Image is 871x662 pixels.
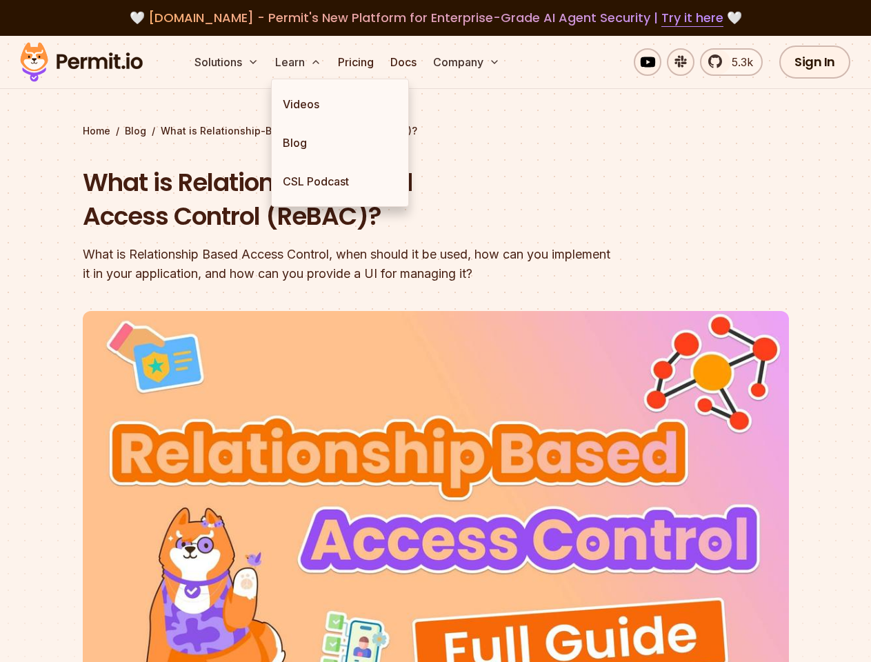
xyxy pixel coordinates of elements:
img: Permit logo [14,39,149,86]
div: / / [83,124,789,138]
button: Company [428,48,505,76]
a: Docs [385,48,422,76]
span: [DOMAIN_NAME] - Permit's New Platform for Enterprise-Grade AI Agent Security | [148,9,723,26]
a: Blog [272,123,408,162]
button: Solutions [189,48,264,76]
div: 🤍 🤍 [33,8,838,28]
a: Try it here [661,9,723,27]
a: Home [83,124,110,138]
a: Pricing [332,48,379,76]
div: What is Relationship Based Access Control, when should it be used, how can you implement it in yo... [83,245,612,283]
h1: What is Relationship-Based Access Control (ReBAC)? [83,165,612,234]
a: Videos [272,85,408,123]
a: Sign In [779,46,850,79]
a: CSL Podcast [272,162,408,201]
button: Learn [270,48,327,76]
a: 5.3k [700,48,763,76]
a: Blog [125,124,146,138]
span: 5.3k [723,54,753,70]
